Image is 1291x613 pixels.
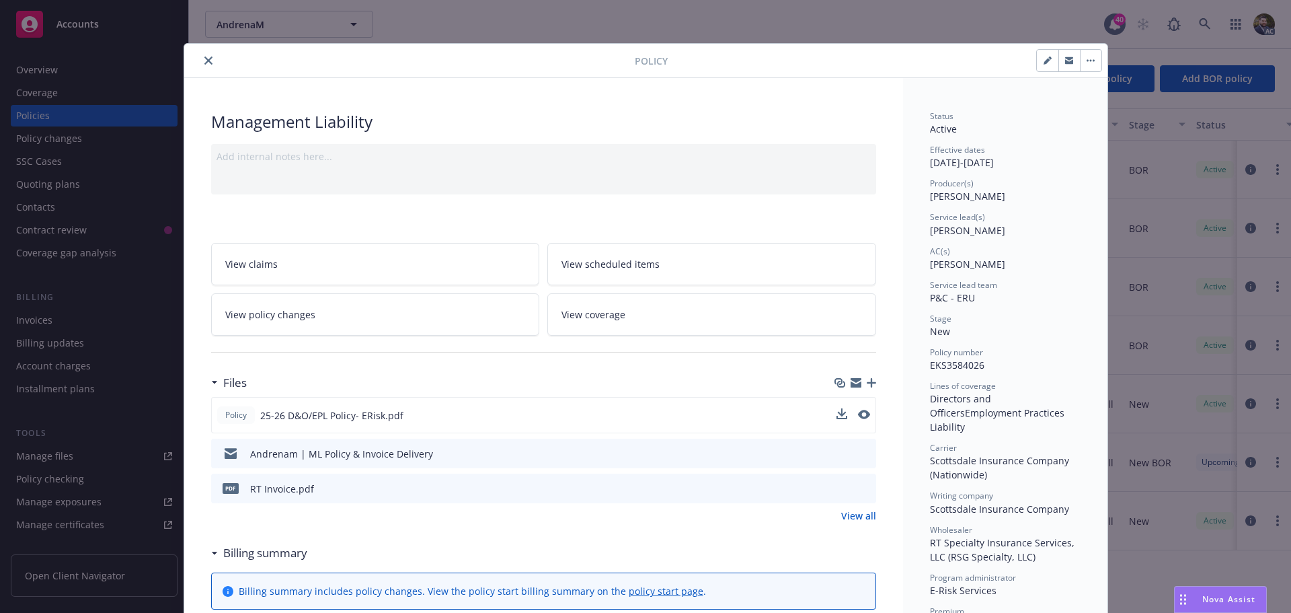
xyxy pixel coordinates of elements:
[859,447,871,461] button: preview file
[837,482,848,496] button: download file
[930,380,996,392] span: Lines of coverage
[837,447,848,461] button: download file
[250,447,433,461] div: Andrenam | ML Policy & Invoice Delivery
[930,406,1067,433] span: Employment Practices Liability
[930,454,1072,481] span: Scottsdale Insurance Company (Nationwide)
[225,308,315,322] span: View policy changes
[930,503,1069,515] span: Scottsdale Insurance Company
[930,536,1077,563] span: RT Specialty Insurance Services, LLC (RSG Specialty, LLC)
[930,291,975,304] span: P&C - ERU
[930,347,983,358] span: Policy number
[211,243,540,285] a: View claims
[858,408,870,423] button: preview file
[629,585,703,598] a: policy start page
[223,483,239,493] span: pdf
[561,257,660,271] span: View scheduled items
[930,524,972,536] span: Wholesaler
[223,544,307,562] h3: Billing summary
[930,490,993,501] span: Writing company
[223,409,249,421] span: Policy
[930,313,951,324] span: Stage
[836,408,847,423] button: download file
[211,293,540,336] a: View policy changes
[223,374,247,392] h3: Files
[930,258,1005,271] span: [PERSON_NAME]
[930,144,985,155] span: Effective dates
[930,442,957,454] span: Carrier
[1175,587,1191,612] div: Drag to move
[930,325,950,338] span: New
[858,410,870,419] button: preview file
[217,149,871,164] div: Add internal notes here...
[930,178,974,189] span: Producer(s)
[635,54,668,68] span: Policy
[836,408,847,419] button: download file
[930,572,1016,583] span: Program administrator
[260,408,403,423] span: 25-26 D&O/EPL Policy- ERisk.pdf
[930,190,1005,203] span: [PERSON_NAME]
[859,482,871,496] button: preview file
[930,122,957,135] span: Active
[211,374,247,392] div: Files
[930,359,984,371] span: EKS3584026
[930,211,985,223] span: Service lead(s)
[1174,586,1267,613] button: Nova Assist
[239,584,706,598] div: Billing summary includes policy changes. View the policy start billing summary on the .
[930,224,1005,237] span: [PERSON_NAME]
[930,392,994,419] span: Directors and Officers
[211,544,307,562] div: Billing summary
[930,144,1081,170] div: [DATE] - [DATE]
[211,110,876,133] div: Management Liability
[250,482,314,496] div: RT Invoice.pdf
[1202,593,1255,605] span: Nova Assist
[930,246,950,257] span: AC(s)
[841,509,876,523] a: View all
[200,52,217,69] button: close
[930,584,996,597] span: E-Risk Services
[547,243,876,285] a: View scheduled items
[930,110,953,122] span: Status
[561,308,625,322] span: View coverage
[547,293,876,336] a: View coverage
[225,257,278,271] span: View claims
[930,279,997,291] span: Service lead team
